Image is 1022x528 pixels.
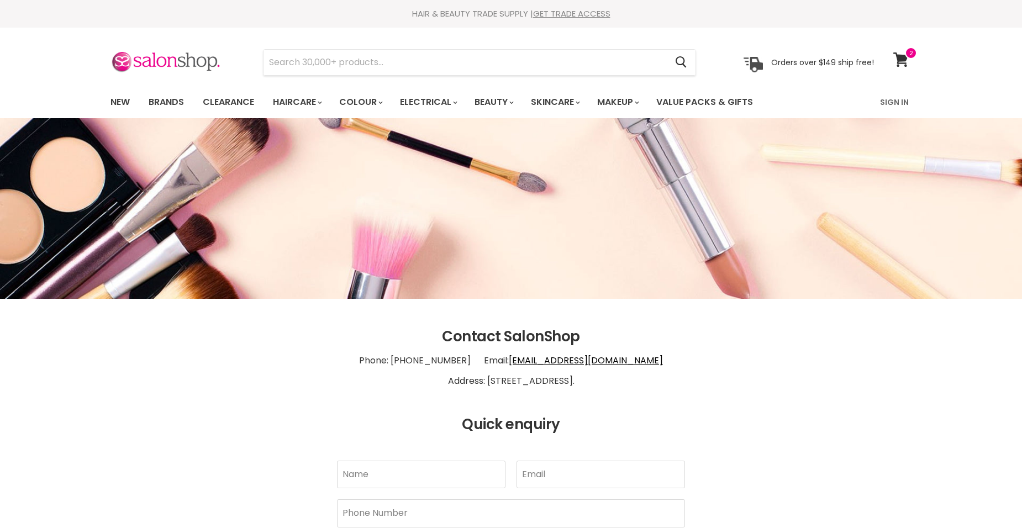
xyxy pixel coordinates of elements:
a: Beauty [466,91,520,114]
a: GET TRADE ACCESS [533,8,610,19]
form: Product [263,49,696,76]
ul: Main menu [102,86,818,118]
a: Skincare [523,91,587,114]
a: [EMAIL_ADDRESS][DOMAIN_NAME] [509,354,663,367]
a: Electrical [392,91,464,114]
a: Clearance [194,91,262,114]
h2: Quick enquiry [110,416,912,433]
a: Brands [140,91,192,114]
p: Phone: [PHONE_NUMBER] Email: Address: [STREET_ADDRESS]. [110,345,912,396]
div: HAIR & BEAUTY TRADE SUPPLY | [97,8,925,19]
nav: Main [97,86,925,118]
p: Orders over $149 ship free! [771,57,874,67]
a: Haircare [265,91,329,114]
h2: Contact SalonShop [110,329,912,345]
button: Search [666,50,696,75]
a: New [102,91,138,114]
input: Search [264,50,666,75]
a: Colour [331,91,389,114]
a: Makeup [589,91,646,114]
a: Value Packs & Gifts [648,91,761,114]
a: Sign In [873,91,915,114]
